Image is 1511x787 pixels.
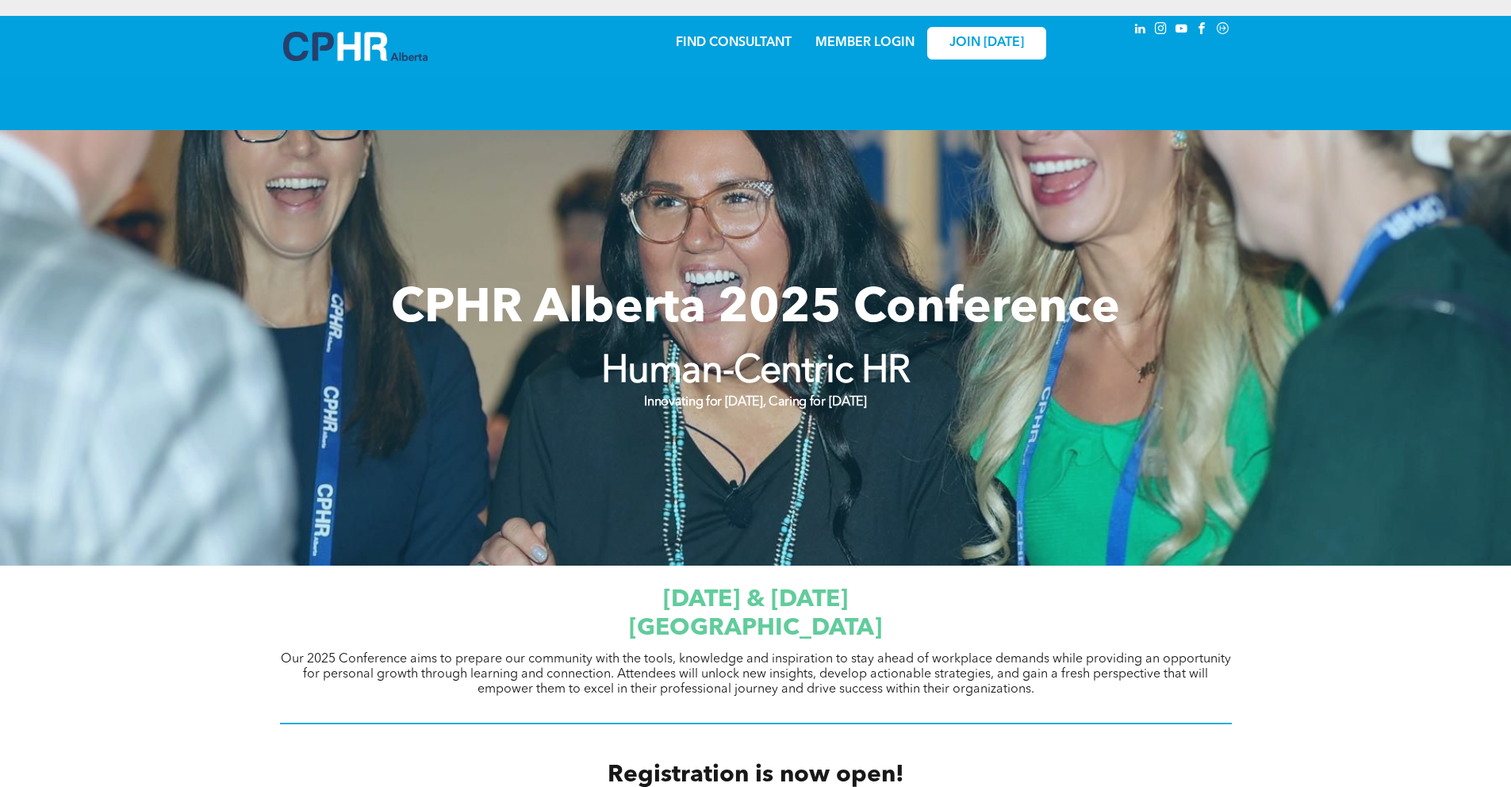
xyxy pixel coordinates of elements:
span: [GEOGRAPHIC_DATA] [629,616,882,640]
a: linkedin [1132,20,1149,41]
a: facebook [1194,20,1211,41]
a: JOIN [DATE] [927,27,1046,60]
span: [DATE] & [DATE] [663,588,848,612]
span: Registration is now open! [608,763,904,787]
a: MEMBER LOGIN [815,36,915,49]
img: A blue and white logo for cp alberta [283,32,428,61]
strong: Innovating for [DATE], Caring for [DATE] [644,396,866,409]
a: youtube [1173,20,1191,41]
span: Our 2025 Conference aims to prepare our community with the tools, knowledge and inspiration to st... [281,653,1231,696]
strong: Human-Centric HR [601,353,911,391]
span: JOIN [DATE] [949,36,1024,51]
a: instagram [1152,20,1170,41]
a: FIND CONSULTANT [676,36,792,49]
a: Social network [1214,20,1232,41]
span: CPHR Alberta 2025 Conference [391,286,1120,333]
